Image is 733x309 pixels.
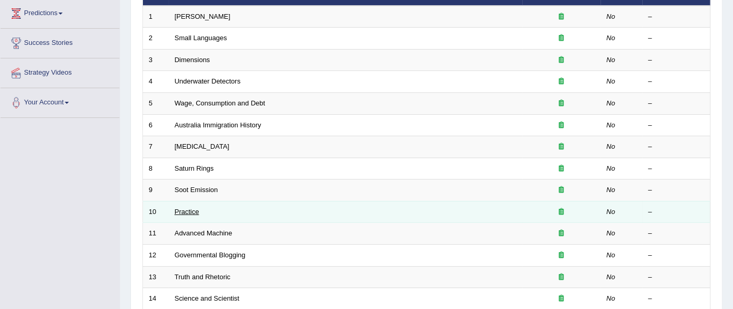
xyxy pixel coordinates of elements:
em: No [607,142,616,150]
div: – [648,185,705,195]
a: [MEDICAL_DATA] [175,142,230,150]
a: Truth and Rhetoric [175,273,231,281]
td: 5 [143,93,169,115]
em: No [607,34,616,42]
a: Soot Emission [175,186,218,194]
div: – [648,251,705,260]
a: Advanced Machine [175,229,233,237]
a: Strategy Videos [1,58,119,85]
div: Exam occurring question [528,185,595,195]
td: 6 [143,114,169,136]
td: 7 [143,136,169,158]
div: – [648,12,705,22]
a: Australia Immigration History [175,121,261,129]
a: Your Account [1,88,119,114]
td: 9 [143,180,169,201]
div: – [648,294,705,304]
td: 13 [143,266,169,288]
a: Small Languages [175,34,227,42]
em: No [607,164,616,172]
div: – [648,121,705,130]
div: Exam occurring question [528,77,595,87]
em: No [607,229,616,237]
em: No [607,56,616,64]
div: Exam occurring question [528,55,595,65]
div: – [648,33,705,43]
em: No [607,13,616,20]
em: No [607,121,616,129]
td: 3 [143,49,169,71]
em: No [607,294,616,302]
div: – [648,207,705,217]
em: No [607,77,616,85]
div: – [648,77,705,87]
em: No [607,251,616,259]
div: – [648,99,705,109]
td: 8 [143,158,169,180]
td: 2 [143,28,169,50]
a: Dimensions [175,56,210,64]
div: – [648,55,705,65]
td: 11 [143,223,169,245]
div: – [648,229,705,239]
div: Exam occurring question [528,121,595,130]
div: Exam occurring question [528,229,595,239]
div: Exam occurring question [528,33,595,43]
div: – [648,142,705,152]
div: Exam occurring question [528,142,595,152]
div: Exam occurring question [528,164,595,174]
div: Exam occurring question [528,99,595,109]
td: 12 [143,244,169,266]
td: 1 [143,6,169,28]
td: 10 [143,201,169,223]
a: Governmental Blogging [175,251,246,259]
a: Underwater Detectors [175,77,241,85]
div: – [648,164,705,174]
div: Exam occurring question [528,294,595,304]
a: Saturn Rings [175,164,214,172]
a: [PERSON_NAME] [175,13,231,20]
div: Exam occurring question [528,251,595,260]
div: Exam occurring question [528,272,595,282]
div: Exam occurring question [528,12,595,22]
a: Wage, Consumption and Debt [175,99,266,107]
a: Science and Scientist [175,294,239,302]
td: 4 [143,71,169,93]
em: No [607,99,616,107]
div: – [648,272,705,282]
em: No [607,208,616,216]
div: Exam occurring question [528,207,595,217]
a: Practice [175,208,199,216]
em: No [607,186,616,194]
a: Success Stories [1,29,119,55]
em: No [607,273,616,281]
